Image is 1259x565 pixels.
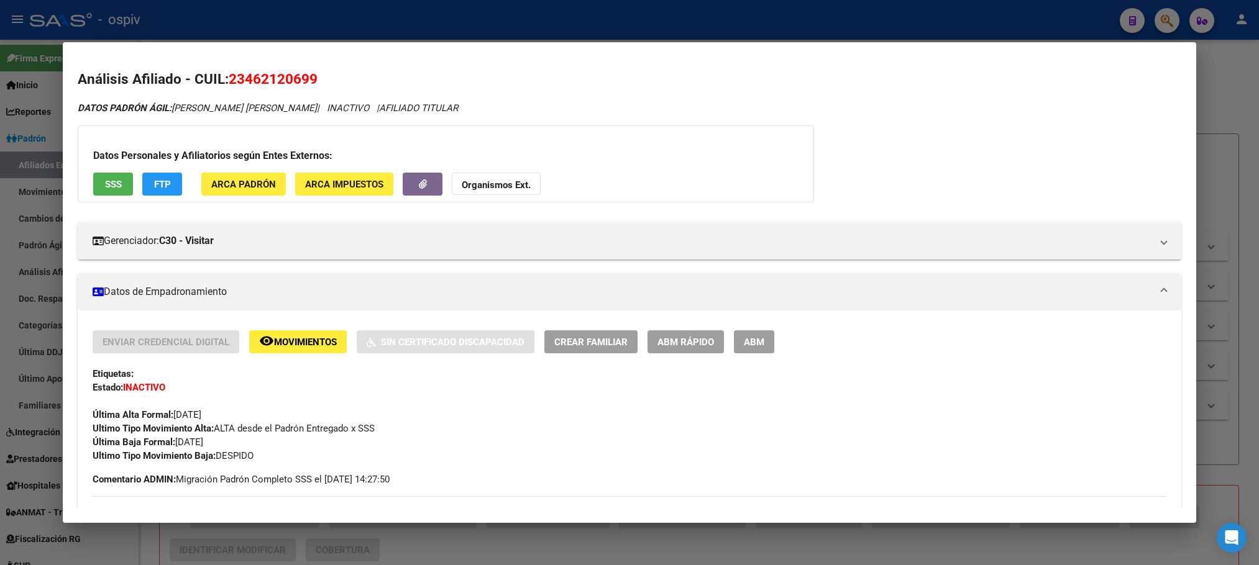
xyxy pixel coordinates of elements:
[78,69,1181,90] h2: Análisis Afiliado - CUIL:
[554,337,628,348] span: Crear Familiar
[78,102,317,114] span: [PERSON_NAME] [PERSON_NAME]
[734,330,774,353] button: ABM
[142,173,182,196] button: FTP
[123,382,165,393] strong: INACTIVO
[452,173,541,196] button: Organismos Ext.
[93,382,123,393] strong: Estado:
[1217,523,1247,553] div: Open Intercom Messenger
[93,436,203,448] span: [DATE]
[657,337,714,348] span: ABM Rápido
[648,330,724,353] button: ABM Rápido
[201,173,286,196] button: ARCA Padrón
[744,337,764,348] span: ABM
[93,148,799,163] h3: Datos Personales y Afiliatorios según Entes Externos:
[93,233,1151,248] mat-panel-title: Gerenciador:
[93,423,375,434] span: ALTA desde el Padrón Entregado x SSS
[78,273,1181,310] mat-expansion-panel-header: Datos de Empadronamiento
[229,71,318,87] span: 23462120699
[93,472,390,486] span: Migración Padrón Completo SSS el [DATE] 14:27:50
[462,179,531,191] strong: Organismos Ext.
[93,409,173,420] strong: Última Alta Formal:
[211,179,276,190] span: ARCA Padrón
[379,102,458,114] span: AFILIADO TITULAR
[544,330,638,353] button: Crear Familiar
[93,474,176,485] strong: Comentario ADMIN:
[357,330,534,353] button: Sin Certificado Discapacidad
[93,450,216,461] strong: Ultimo Tipo Movimiento Baja:
[105,179,122,190] span: SSS
[93,436,175,448] strong: Última Baja Formal:
[78,222,1181,260] mat-expansion-panel-header: Gerenciador:C30 - Visitar
[249,330,347,353] button: Movimientos
[93,368,134,379] strong: Etiquetas:
[93,173,133,196] button: SSS
[93,450,254,461] span: DESPIDO
[295,173,393,196] button: ARCA Impuestos
[93,409,201,420] span: [DATE]
[93,330,239,353] button: Enviar Credencial Digital
[93,423,214,434] strong: Ultimo Tipo Movimiento Alta:
[259,333,274,348] mat-icon: remove_red_eye
[78,102,172,114] strong: DATOS PADRÓN ÁGIL:
[103,337,229,348] span: Enviar Credencial Digital
[93,284,1151,299] mat-panel-title: Datos de Empadronamiento
[381,337,524,348] span: Sin Certificado Discapacidad
[274,337,337,348] span: Movimientos
[154,179,171,190] span: FTP
[305,179,383,190] span: ARCA Impuestos
[78,102,458,114] i: | INACTIVO |
[159,233,214,248] strong: C30 - Visitar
